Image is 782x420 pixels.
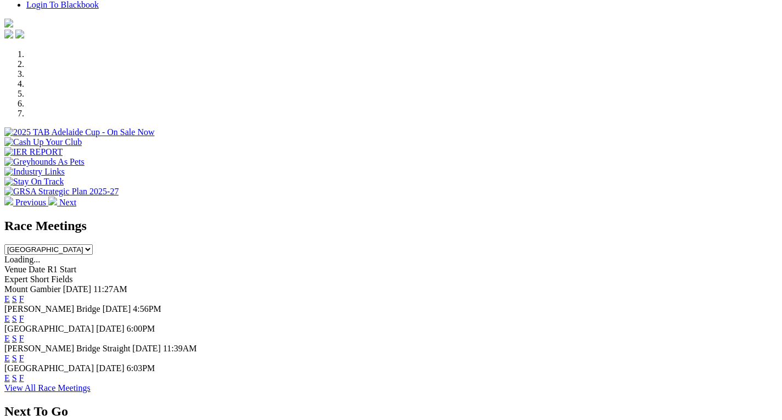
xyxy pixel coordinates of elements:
[133,304,161,313] span: 4:56PM
[63,284,92,294] span: [DATE]
[132,344,161,353] span: [DATE]
[15,198,46,207] span: Previous
[4,294,10,304] a: E
[127,363,155,373] span: 6:03PM
[12,294,17,304] a: S
[4,404,778,419] h2: Next To Go
[4,187,119,197] img: GRSA Strategic Plan 2025-27
[4,334,10,343] a: E
[4,354,10,363] a: E
[4,304,100,313] span: [PERSON_NAME] Bridge
[93,284,127,294] span: 11:27AM
[4,127,155,137] img: 2025 TAB Adelaide Cup - On Sale Now
[4,275,28,284] span: Expert
[4,324,94,333] span: [GEOGRAPHIC_DATA]
[4,383,91,393] a: View All Race Meetings
[96,324,125,333] span: [DATE]
[4,30,13,38] img: facebook.svg
[48,197,57,205] img: chevron-right-pager-white.svg
[4,363,94,373] span: [GEOGRAPHIC_DATA]
[103,304,131,313] span: [DATE]
[163,344,197,353] span: 11:39AM
[4,314,10,323] a: E
[4,197,13,205] img: chevron-left-pager-white.svg
[96,363,125,373] span: [DATE]
[4,373,10,383] a: E
[4,157,85,167] img: Greyhounds As Pets
[4,167,65,177] img: Industry Links
[30,275,49,284] span: Short
[19,314,24,323] a: F
[4,19,13,27] img: logo-grsa-white.png
[59,198,76,207] span: Next
[4,147,63,157] img: IER REPORT
[4,265,26,274] span: Venue
[19,354,24,363] a: F
[4,137,82,147] img: Cash Up Your Club
[12,314,17,323] a: S
[12,334,17,343] a: S
[4,177,64,187] img: Stay On Track
[51,275,72,284] span: Fields
[48,198,76,207] a: Next
[4,255,40,264] span: Loading...
[4,198,48,207] a: Previous
[12,373,17,383] a: S
[19,373,24,383] a: F
[4,344,130,353] span: [PERSON_NAME] Bridge Straight
[4,219,778,233] h2: Race Meetings
[4,284,61,294] span: Mount Gambier
[19,294,24,304] a: F
[127,324,155,333] span: 6:00PM
[12,354,17,363] a: S
[19,334,24,343] a: F
[15,30,24,38] img: twitter.svg
[47,265,76,274] span: R1 Start
[29,265,45,274] span: Date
